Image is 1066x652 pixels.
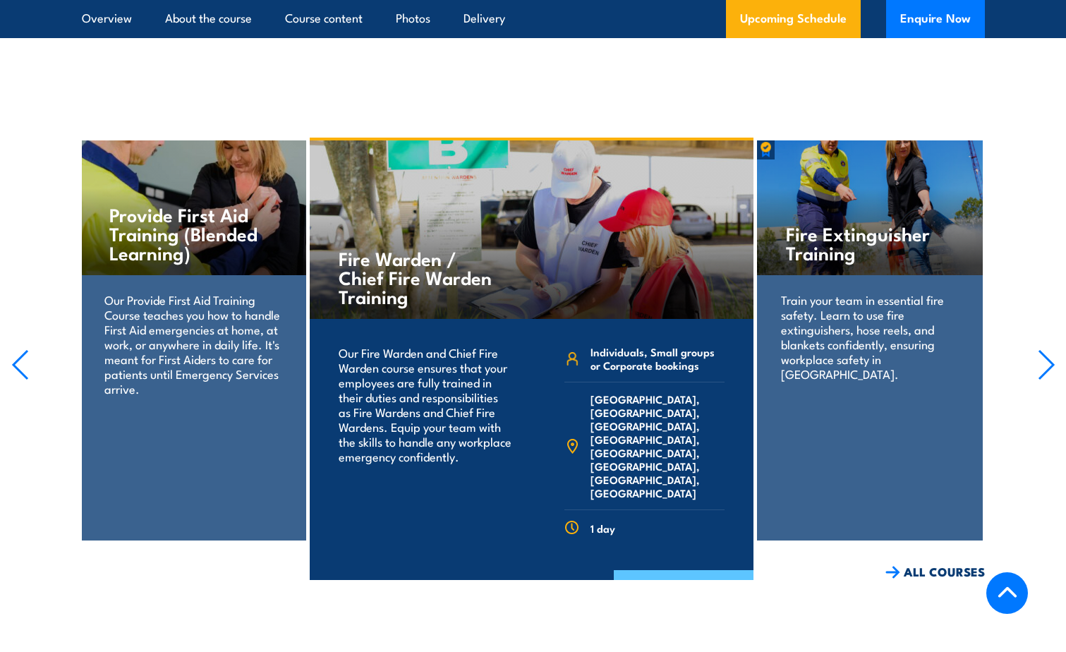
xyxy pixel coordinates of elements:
p: Train your team in essential fire safety. Learn to use fire extinguishers, hose reels, and blanke... [781,292,958,381]
p: Our Fire Warden and Chief Fire Warden course ensures that your employees are fully trained in the... [339,345,513,464]
a: COURSE DETAILS [614,570,753,607]
h4: Fire Extinguisher Training [786,224,953,262]
a: ALL COURSES [885,564,985,580]
h4: Provide First Aid Training (Blended Learning) [109,205,277,262]
span: [GEOGRAPHIC_DATA], [GEOGRAPHIC_DATA], [GEOGRAPHIC_DATA], [GEOGRAPHIC_DATA], [GEOGRAPHIC_DATA], [G... [590,392,725,500]
h4: Fire Warden / Chief Fire Warden Training [339,248,504,306]
span: Individuals, Small groups or Corporate bookings [590,345,725,372]
span: 1 day [590,521,615,535]
p: Our Provide First Aid Training Course teaches you how to handle First Aid emergencies at home, at... [104,292,281,396]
